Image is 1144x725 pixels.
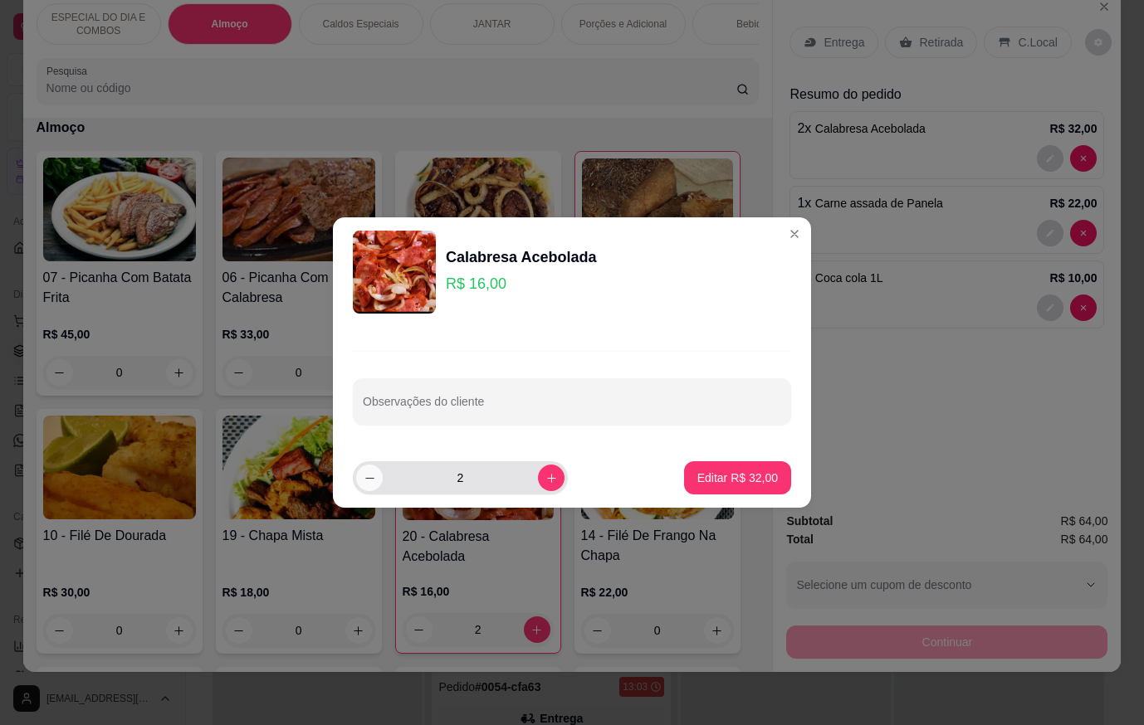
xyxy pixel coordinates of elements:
p: Editar R$ 32,00 [697,470,778,486]
div: Calabresa Acebolada [446,246,596,269]
input: Observações do cliente [363,400,781,416]
button: decrease-product-quantity [356,465,383,491]
button: increase-product-quantity [538,465,565,491]
img: product-image [353,231,436,314]
button: Editar R$ 32,00 [684,461,791,494]
button: Close [781,221,808,247]
p: R$ 16,00 [446,272,596,295]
